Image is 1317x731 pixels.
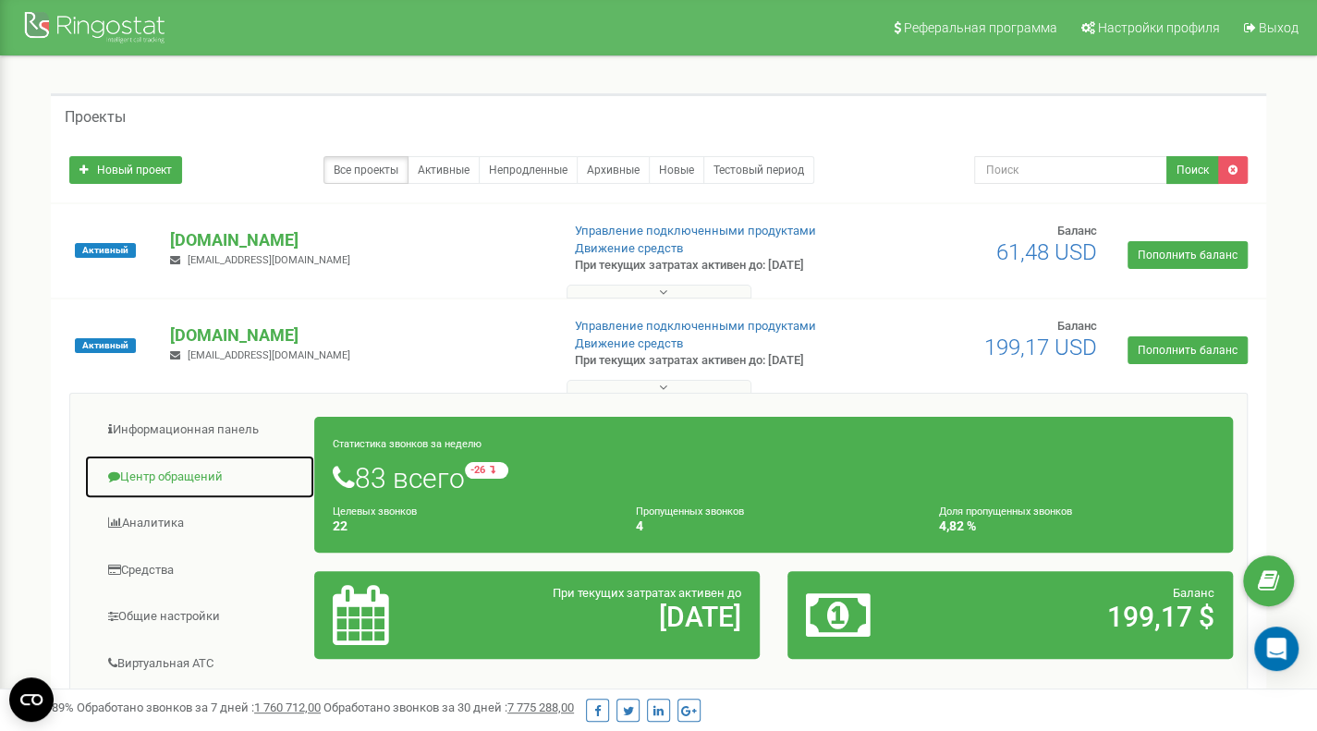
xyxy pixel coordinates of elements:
[65,109,126,126] h5: Проекты
[84,548,315,593] a: Средства
[575,319,816,333] a: Управление подключенными продуктами
[904,20,1057,35] span: Реферальная программа
[575,257,848,274] p: При текущих затратах активен до: [DATE]
[939,506,1072,518] small: Доля пропущенных звонков
[465,462,508,479] small: -26
[84,455,315,500] a: Центр обращений
[636,519,911,533] h4: 4
[553,586,741,600] span: При текущих затратах активен до
[951,602,1214,632] h2: 199,17 $
[84,501,315,546] a: Аналитика
[649,156,704,184] a: Новые
[254,701,321,714] u: 1 760 712,00
[333,462,1214,493] h1: 83 всего
[575,241,683,255] a: Движение средств
[77,701,321,714] span: Обработано звонков за 7 дней :
[575,336,683,350] a: Движение средств
[479,156,578,184] a: Непродленные
[84,408,315,453] a: Информационная панель
[974,156,1167,184] input: Поиск
[170,323,544,347] p: [DOMAIN_NAME]
[1254,627,1299,671] div: Open Intercom Messenger
[323,701,574,714] span: Обработано звонков за 30 дней :
[75,338,136,353] span: Активный
[69,156,182,184] a: Новый проект
[507,701,574,714] u: 7 775 288,00
[1166,156,1219,184] button: Поиск
[575,352,848,370] p: При текущих затратах активен до: [DATE]
[188,349,350,361] span: [EMAIL_ADDRESS][DOMAIN_NAME]
[84,594,315,640] a: Общие настройки
[323,156,409,184] a: Все проекты
[996,239,1097,265] span: 61,48 USD
[170,228,544,252] p: [DOMAIN_NAME]
[333,506,417,518] small: Целевых звонков
[333,519,608,533] h4: 22
[478,602,741,632] h2: [DATE]
[408,156,480,184] a: Активные
[1057,319,1097,333] span: Баланс
[84,641,315,687] a: Виртуальная АТС
[1128,336,1248,364] a: Пополнить баланс
[703,156,814,184] a: Тестовый период
[577,156,650,184] a: Архивные
[1128,241,1248,269] a: Пополнить баланс
[333,438,482,450] small: Статистика звонков за неделю
[1057,224,1097,238] span: Баланс
[1098,20,1220,35] span: Настройки профиля
[575,224,816,238] a: Управление подключенными продуктами
[984,335,1097,360] span: 199,17 USD
[939,519,1214,533] h4: 4,82 %
[9,677,54,722] button: Open CMP widget
[1259,20,1299,35] span: Выход
[75,243,136,258] span: Активный
[636,506,744,518] small: Пропущенных звонков
[1173,586,1214,600] span: Баланс
[188,254,350,266] span: [EMAIL_ADDRESS][DOMAIN_NAME]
